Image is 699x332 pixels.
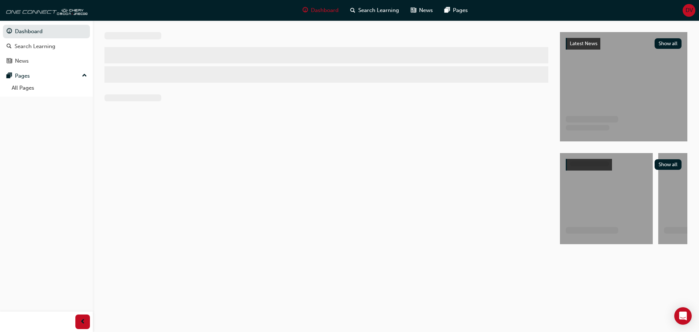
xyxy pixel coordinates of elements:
[344,3,405,18] a: search-iconSearch Learning
[297,3,344,18] a: guage-iconDashboard
[15,72,30,80] div: Pages
[439,3,474,18] a: pages-iconPages
[3,25,90,38] a: Dashboard
[405,3,439,18] a: news-iconNews
[4,3,87,17] img: oneconnect
[9,82,90,94] a: All Pages
[419,6,433,15] span: News
[358,6,399,15] span: Search Learning
[3,54,90,68] a: News
[655,159,682,170] button: Show all
[80,317,86,327] span: prev-icon
[566,38,682,50] a: Latest NewsShow all
[7,73,12,79] span: pages-icon
[674,307,692,325] div: Open Intercom Messenger
[7,43,12,50] span: search-icon
[411,6,416,15] span: news-icon
[3,69,90,83] button: Pages
[82,71,87,81] span: up-icon
[570,40,597,47] span: Latest News
[7,58,12,65] span: news-icon
[453,6,468,15] span: Pages
[683,4,695,17] button: DV
[566,159,682,171] a: Show all
[7,28,12,35] span: guage-icon
[445,6,450,15] span: pages-icon
[350,6,355,15] span: search-icon
[686,6,693,15] span: DV
[655,38,682,49] button: Show all
[15,57,29,65] div: News
[15,42,55,51] div: Search Learning
[303,6,308,15] span: guage-icon
[3,23,90,69] button: DashboardSearch LearningNews
[3,40,90,53] a: Search Learning
[311,6,339,15] span: Dashboard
